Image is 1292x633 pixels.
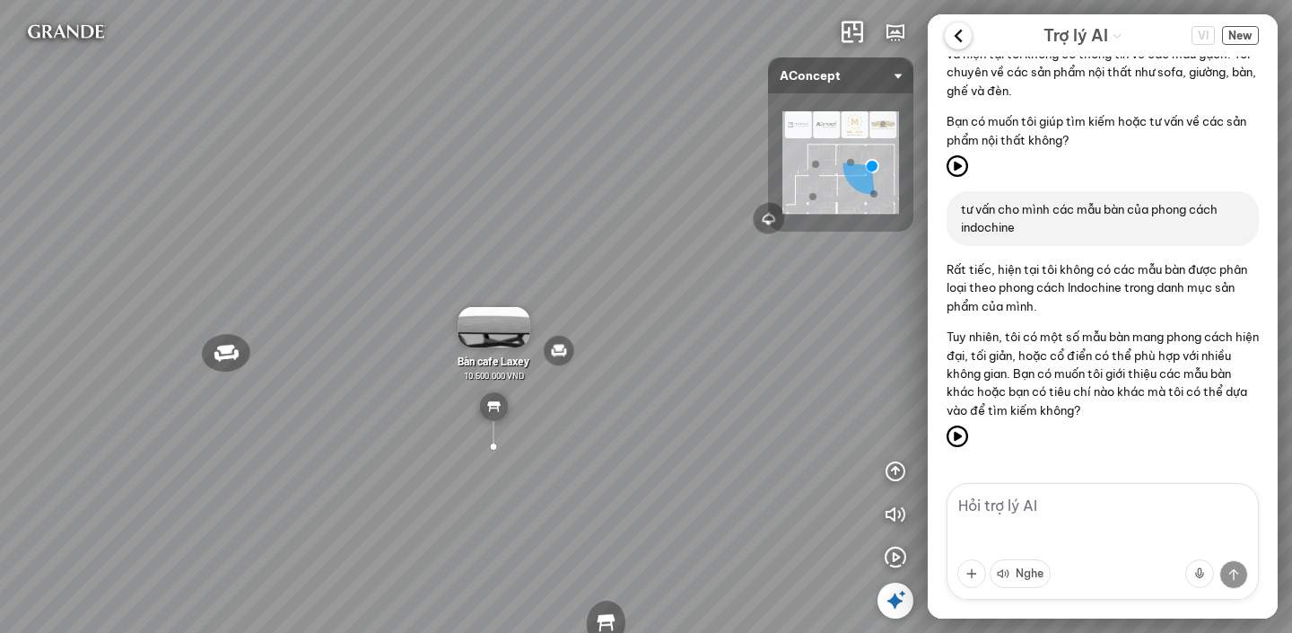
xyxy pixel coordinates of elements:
button: Change language [1192,26,1215,45]
img: AConcept_CTMHTJT2R6E4.png [782,111,899,214]
p: Rất tiếc, hiện tại tôi không có các mẫu bàn được phân loại theo phong cách Indochine trong danh m... [947,260,1259,315]
span: Bàn cafe Laxey [458,355,529,367]
div: AI Guide options [1043,22,1122,49]
img: logo [14,14,118,50]
img: table_YREKD739JCN6.svg [479,392,508,421]
p: Xin lỗi, tôi là một chuyên gia tư vấn thiết kế nội thất ảo và hiện tại tôi không có thông tin về ... [947,27,1259,101]
span: AConcept [780,57,902,93]
button: New Chat [1222,26,1259,45]
span: Trợ lý AI [1043,23,1108,48]
img: B_n_cafe_Laxey_4XGWNAEYRY6G.gif [458,307,529,347]
p: Bạn có muốn tôi giúp tìm kiếm hoặc tư vấn về các sản phẩm nội thất không? [947,112,1259,149]
span: VI [1192,26,1215,45]
span: 10.500.000 VND [464,370,524,381]
p: Tuy nhiên, tôi có một số mẫu bàn mang phong cách hiện đại, tối giản, hoặc cổ điển có thể phù hợp ... [947,328,1259,419]
button: Nghe [990,559,1051,588]
p: tư vấn cho mình các mẫu bàn của phong cách indochine [961,200,1244,237]
span: New [1222,26,1259,45]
